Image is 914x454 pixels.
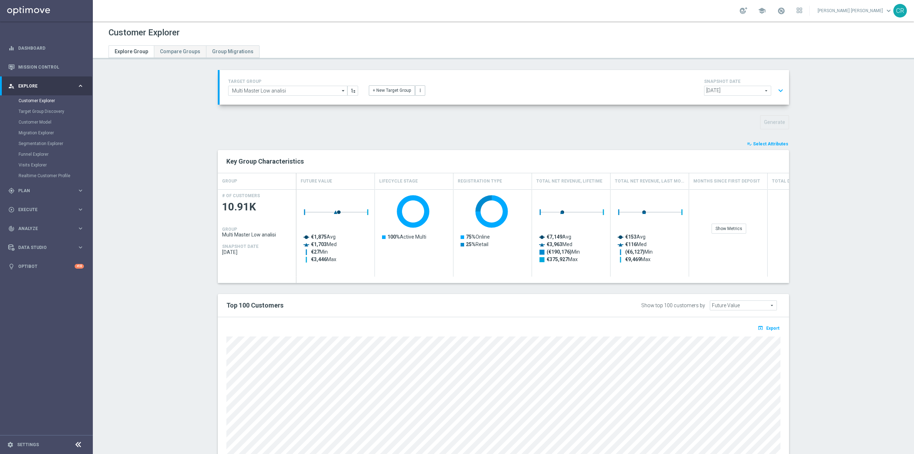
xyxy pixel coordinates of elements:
[693,175,760,188] h4: Months Since First Deposit
[8,188,77,194] div: Plan
[758,325,765,331] i: open_in_browser
[369,85,415,95] button: + New Target Group
[228,86,347,96] input: Select Existing or Create New
[536,175,602,188] h4: Total Net Revenue, Lifetime
[18,245,77,250] span: Data Studio
[772,175,842,188] h4: Total Deposit Amount, Lifetime
[547,256,568,262] tspan: €375,927
[625,234,637,240] tspan: €153
[19,98,74,104] a: Customer Explorer
[418,88,423,93] i: more_vert
[415,85,425,95] button: more_vert
[311,234,327,240] tspan: €1,875
[8,64,84,70] div: Mission Control
[109,45,260,58] ul: Tabs
[547,256,578,262] text: Max
[222,175,237,188] h4: GROUP
[18,39,84,58] a: Dashboard
[757,323,780,333] button: open_in_browser Export
[77,225,84,232] i: keyboard_arrow_right
[19,130,74,136] a: Migration Explorer
[625,241,637,247] tspan: €116
[379,175,418,188] h4: Lifecycle Stage
[18,189,77,193] span: Plan
[625,241,647,247] text: Med
[704,79,786,84] h4: SNAPSHOT DATE
[19,173,74,179] a: Realtime Customer Profile
[212,49,253,54] span: Group Migrations
[18,84,77,88] span: Explore
[8,83,77,89] div: Explore
[77,187,84,194] i: keyboard_arrow_right
[228,77,780,98] div: TARGET GROUP arrow_drop_down + New Target Group more_vert SNAPSHOT DATE arrow_drop_down expand_more
[311,249,320,255] tspan: €27
[466,241,476,247] tspan: 25%
[8,257,84,276] div: Optibot
[311,256,336,262] text: Max
[228,79,358,84] h4: TARGET GROUP
[547,234,562,240] tspan: €7,149
[766,326,779,331] span: Export
[466,234,476,240] tspan: 75%
[8,206,15,213] i: play_circle_outline
[547,249,580,255] text: Min
[19,138,92,149] div: Segmentation Explorer
[625,234,646,240] text: Avg
[775,84,786,98] button: expand_more
[547,241,572,247] text: Med
[387,234,400,240] tspan: 100%
[311,256,327,262] tspan: €3,446
[19,151,74,157] a: Funnel Explorer
[753,141,788,146] span: Select Attributes
[817,5,893,16] a: [PERSON_NAME] [PERSON_NAME]keyboard_arrow_down
[458,175,502,188] h4: Registration Type
[19,117,92,128] div: Customer Model
[747,141,752,146] i: playlist_add_check
[109,28,180,38] h1: Customer Explorer
[222,244,258,249] h4: SNAPSHOT DATE
[19,128,92,138] div: Migration Explorer
[466,234,490,240] text: Online
[8,264,84,269] button: lightbulb Optibot +10
[226,157,780,166] h2: Key Group Characteristics
[758,7,766,15] span: school
[8,188,15,194] i: gps_fixed
[625,249,644,255] tspan: (€6,127)
[115,49,148,54] span: Explore Group
[8,206,77,213] div: Execute
[8,45,84,51] button: equalizer Dashboard
[885,7,893,15] span: keyboard_arrow_down
[8,225,77,232] div: Analyze
[746,140,789,148] button: playlist_add_check Select Attributes
[18,226,77,231] span: Analyze
[19,162,74,168] a: Visits Explorer
[17,443,39,447] a: Settings
[19,106,92,117] div: Target Group Discovery
[8,207,84,213] button: play_circle_outline Execute keyboard_arrow_right
[226,301,545,310] h2: Top 100 Customers
[19,141,74,146] a: Segmentation Explorer
[547,241,562,247] tspan: €3,963
[625,256,651,262] text: Max
[301,175,332,188] h4: Future Value
[712,224,746,234] div: Show Metrics
[222,227,237,232] h4: GROUP
[218,189,296,277] div: Press SPACE to select this row.
[466,241,488,247] text: Retail
[547,234,571,240] text: Avg
[8,263,15,270] i: lightbulb
[8,244,77,251] div: Data Studio
[8,226,84,231] div: track_changes Analyze keyboard_arrow_right
[18,257,75,276] a: Optibot
[8,83,84,89] div: person_search Explore keyboard_arrow_right
[311,234,336,240] text: Avg
[77,83,84,89] i: keyboard_arrow_right
[311,241,327,247] tspan: €1,703
[893,4,907,18] div: CR
[19,109,74,114] a: Target Group Discovery
[615,175,684,188] h4: Total Net Revenue, Last Month
[8,245,84,250] button: Data Studio keyboard_arrow_right
[547,249,572,255] tspan: (€190,176)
